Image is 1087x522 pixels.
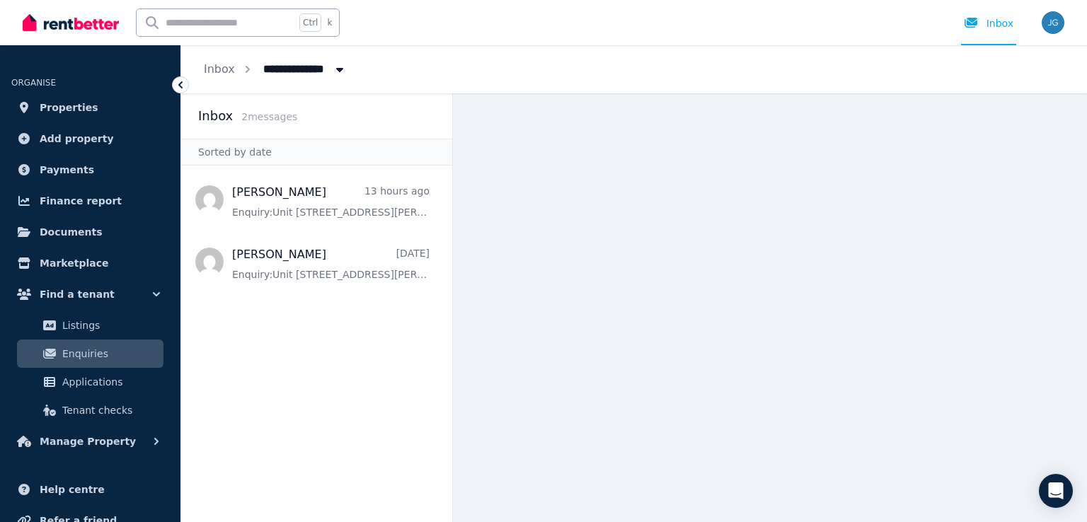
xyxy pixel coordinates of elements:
[17,340,163,368] a: Enquiries
[40,224,103,240] span: Documents
[17,311,163,340] a: Listings
[40,99,98,116] span: Properties
[198,106,233,126] h2: Inbox
[17,368,163,396] a: Applications
[11,280,169,308] button: Find a tenant
[181,166,452,522] nav: Message list
[11,78,56,88] span: ORGANISE
[62,402,158,419] span: Tenant checks
[40,255,108,272] span: Marketplace
[11,249,169,277] a: Marketplace
[11,187,169,215] a: Finance report
[299,13,321,32] span: Ctrl
[40,192,122,209] span: Finance report
[11,124,169,153] a: Add property
[11,218,169,246] a: Documents
[1042,11,1064,34] img: Julian Garness
[11,475,169,504] a: Help centre
[17,396,163,424] a: Tenant checks
[62,373,158,390] span: Applications
[241,111,297,122] span: 2 message s
[40,481,105,498] span: Help centre
[964,16,1013,30] div: Inbox
[204,62,235,76] a: Inbox
[11,156,169,184] a: Payments
[40,161,94,178] span: Payments
[232,246,430,282] a: [PERSON_NAME][DATE]Enquiry:Unit [STREET_ADDRESS][PERSON_NAME].
[11,93,169,122] a: Properties
[40,433,136,450] span: Manage Property
[62,345,158,362] span: Enquiries
[232,184,430,219] a: [PERSON_NAME]13 hours agoEnquiry:Unit [STREET_ADDRESS][PERSON_NAME].
[1039,474,1073,508] div: Open Intercom Messenger
[40,286,115,303] span: Find a tenant
[327,17,332,28] span: k
[23,12,119,33] img: RentBetter
[11,427,169,456] button: Manage Property
[181,139,452,166] div: Sorted by date
[62,317,158,334] span: Listings
[40,130,114,147] span: Add property
[181,45,369,93] nav: Breadcrumb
